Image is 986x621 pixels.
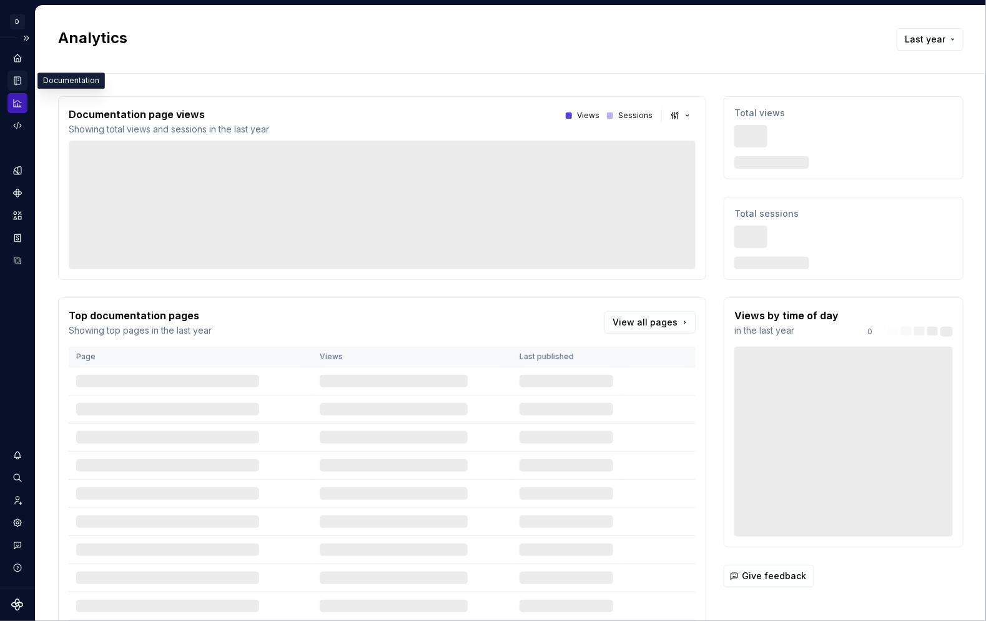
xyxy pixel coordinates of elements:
svg: Supernova Logo [11,599,24,611]
a: Storybook stories [7,228,27,248]
a: Code automation [7,116,27,136]
button: Contact support [7,535,27,555]
th: Views [312,347,512,367]
button: Last year [897,28,964,51]
p: Documentation page views [69,107,269,122]
a: Settings [7,513,27,533]
a: Components [7,183,27,203]
p: Showing top pages in the last year [69,324,212,337]
a: Assets [7,206,27,226]
button: Expand sidebar [17,29,35,47]
a: View all pages [604,311,696,334]
p: Top documentation pages [69,308,212,323]
div: Documentation [37,72,105,89]
button: Give feedback [724,565,814,587]
a: Design tokens [7,161,27,181]
span: Last year [905,33,945,46]
p: Sessions [618,111,653,121]
p: Views [577,111,599,121]
p: in the last year [734,324,839,337]
th: Last published [512,347,621,367]
p: Views by time of day [734,308,839,323]
div: D [10,14,25,29]
a: Documentation [7,71,27,91]
a: Home [7,48,27,68]
th: Page [69,347,312,367]
a: Data sources [7,251,27,271]
button: Search ⌘K [7,468,27,488]
p: Total sessions [734,207,953,220]
p: Showing total views and sessions in the last year [69,123,269,136]
a: Analytics [7,93,27,113]
button: D [2,8,32,35]
span: View all pages [613,316,678,329]
p: 0 [867,327,872,337]
p: Total views [734,107,953,119]
span: Give feedback [742,570,806,582]
h2: Analytics [58,28,877,48]
button: Notifications [7,445,27,465]
a: Invite team [7,490,27,510]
